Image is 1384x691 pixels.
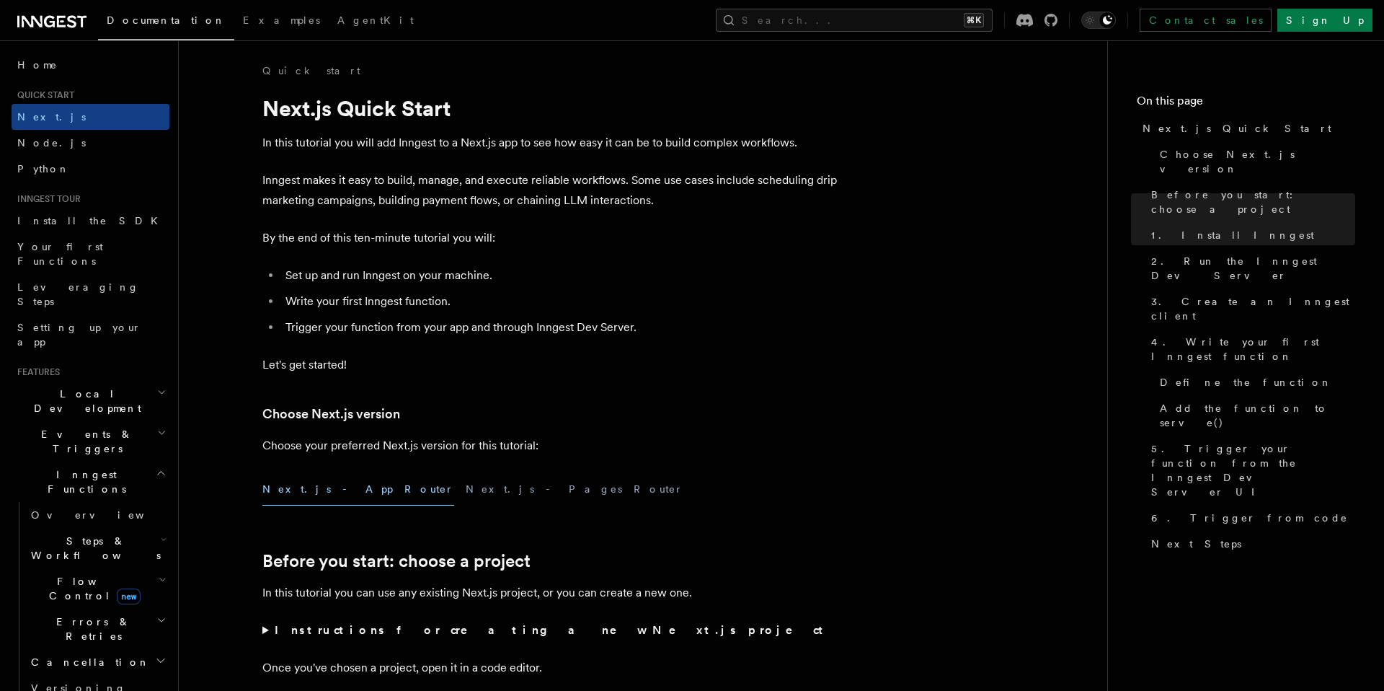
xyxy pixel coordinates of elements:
[12,381,169,421] button: Local Development
[1145,505,1355,531] a: 6. Trigger from code
[243,14,320,26] span: Examples
[1145,222,1355,248] a: 1. Install Inngest
[964,13,984,27] kbd: ⌘K
[25,574,159,603] span: Flow Control
[1160,401,1355,430] span: Add the function to serve()
[281,291,839,312] li: Write your first Inngest function.
[1151,228,1314,242] span: 1. Install Inngest
[262,95,839,121] h1: Next.js Quick Start
[337,14,414,26] span: AgentKit
[12,193,81,205] span: Inngest tour
[98,4,234,40] a: Documentation
[25,534,161,563] span: Steps & Workflows
[31,509,179,521] span: Overview
[262,228,839,248] p: By the end of this ten-minute tutorial you will:
[1151,335,1355,364] span: 4. Write your first Inngest function
[1145,329,1355,369] a: 4. Write your first Inngest function
[466,473,683,506] button: Next.js - Pages Router
[12,208,169,234] a: Install the SDK
[1145,531,1355,557] a: Next Steps
[281,265,839,286] li: Set up and run Inngest on your machine.
[262,436,839,456] p: Choose your preferred Next.js version for this tutorial:
[12,274,169,314] a: Leveraging Steps
[25,655,150,669] span: Cancellation
[1154,141,1355,182] a: Choose Next.js version
[17,241,103,267] span: Your first Functions
[262,551,531,571] a: Before you start: choose a project
[1140,9,1272,32] a: Contact sales
[262,473,454,506] button: Next.js - App Router
[12,421,169,462] button: Events & Triggers
[107,14,226,26] span: Documentation
[329,4,422,39] a: AgentKit
[12,104,169,130] a: Next.js
[1145,248,1355,289] a: 2. Run the Inngest Dev Server
[1081,12,1116,29] button: Toggle dark mode
[12,387,157,415] span: Local Development
[262,658,839,678] p: Once you've chosen a project, open it in a code editor.
[262,133,839,153] p: In this tutorial you will add Inngest to a Next.js app to see how easy it can be to build complex...
[1151,294,1355,323] span: 3. Create an Inngest client
[262,620,839,641] summary: Instructions for creating a new Next.js project
[262,170,839,211] p: Inngest makes it easy to build, manage, and execute reliable workflows. Some use cases include sc...
[1145,289,1355,329] a: 3. Create an Inngest client
[262,583,839,603] p: In this tutorial you can use any existing Next.js project, or you can create a new one.
[1143,121,1331,136] span: Next.js Quick Start
[17,281,139,307] span: Leveraging Steps
[17,322,141,348] span: Setting up your app
[12,462,169,502] button: Inngest Functions
[12,366,60,378] span: Features
[12,130,169,156] a: Node.js
[1160,147,1355,176] span: Choose Next.js version
[25,609,169,649] button: Errors & Retries
[117,589,141,604] span: new
[262,63,360,78] a: Quick start
[25,615,156,643] span: Errors & Retries
[17,137,86,149] span: Node.js
[17,111,86,123] span: Next.js
[716,9,993,32] button: Search...⌘K
[12,234,169,274] a: Your first Functions
[1151,254,1355,283] span: 2. Run the Inngest Dev Server
[17,58,58,72] span: Home
[12,467,156,496] span: Inngest Functions
[1151,188,1355,216] span: Before you start: choose a project
[1277,9,1372,32] a: Sign Up
[12,89,74,101] span: Quick start
[234,4,329,39] a: Examples
[1151,537,1241,551] span: Next Steps
[1145,182,1355,222] a: Before you start: choose a project
[275,623,829,637] strong: Instructions for creating a new Next.js project
[12,52,169,78] a: Home
[17,215,167,226] span: Install the SDK
[1137,115,1355,141] a: Next.js Quick Start
[12,314,169,355] a: Setting up your app
[1160,375,1332,389] span: Define the function
[17,163,70,175] span: Python
[25,502,169,528] a: Overview
[1137,92,1355,115] h4: On this page
[1154,395,1355,436] a: Add the function to serve()
[262,404,400,424] a: Choose Next.js version
[262,355,839,375] p: Let's get started!
[12,156,169,182] a: Python
[25,649,169,675] button: Cancellation
[1154,369,1355,395] a: Define the function
[25,528,169,568] button: Steps & Workflows
[1151,511,1348,525] span: 6. Trigger from code
[12,427,157,456] span: Events & Triggers
[1151,441,1355,499] span: 5. Trigger your function from the Inngest Dev Server UI
[281,317,839,338] li: Trigger your function from your app and through Inngest Dev Server.
[1145,436,1355,505] a: 5. Trigger your function from the Inngest Dev Server UI
[25,568,169,609] button: Flow Controlnew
